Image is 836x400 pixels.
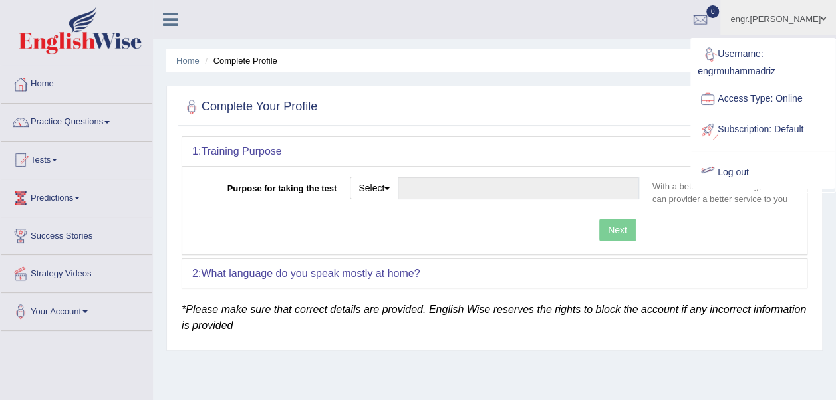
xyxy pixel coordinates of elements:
[691,39,835,84] a: Username: engrmuhammadriz
[646,180,797,205] p: With a better understanding, we can provider a better service to you
[691,84,835,114] a: Access Type: Online
[1,142,152,175] a: Tests
[201,268,420,279] b: What language do you speak mostly at home?
[1,66,152,99] a: Home
[1,255,152,288] a: Strategy Videos
[192,177,343,195] label: Purpose for taking the test
[201,146,281,157] b: Training Purpose
[1,104,152,137] a: Practice Questions
[691,114,835,145] a: Subscription: Default
[182,137,807,166] div: 1:
[182,304,806,331] em: *Please make sure that correct details are provided. English Wise reserves the rights to block th...
[1,217,152,250] a: Success Stories
[1,179,152,213] a: Predictions
[182,97,317,117] h2: Complete Your Profile
[1,293,152,326] a: Your Account
[176,56,200,66] a: Home
[706,5,720,18] span: 0
[202,54,277,67] li: Complete Profile
[182,259,807,288] div: 2:
[350,177,398,199] button: Select
[691,157,835,188] a: Log out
